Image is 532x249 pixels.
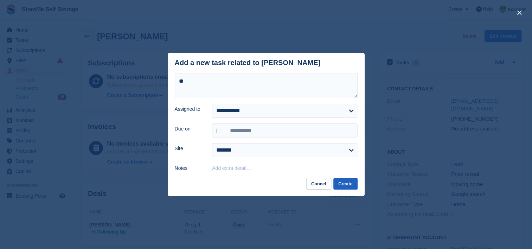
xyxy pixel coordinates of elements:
label: Due on [175,125,204,133]
button: Create [333,178,357,190]
div: Add a new task related to [PERSON_NAME] [175,59,321,67]
label: Site [175,145,204,152]
button: close [514,7,525,18]
label: Assigned to [175,106,204,113]
button: Add extra detail… [212,165,251,171]
button: Cancel [306,178,331,190]
label: Notes [175,165,204,172]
